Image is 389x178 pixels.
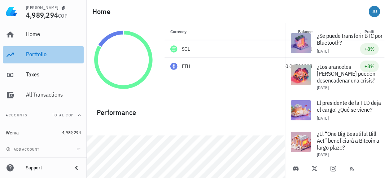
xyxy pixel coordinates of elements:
img: LedgiFi [6,6,17,17]
a: Taxes [3,66,84,84]
div: SOL-icon [170,45,178,53]
div: Portfolio [26,51,81,58]
div: ETH-icon [170,63,178,70]
a: Wenia 4,989,294 [3,124,84,141]
div: Taxes [26,71,81,78]
span: ¿Se puede transferir BTC por Bluetooth? [317,32,383,46]
span: [DATE] [317,152,329,157]
span: 4,989,294 [26,10,58,20]
th: Balance [234,23,318,40]
div: Home [26,31,81,37]
div: ETH [182,63,191,70]
span: Total COP [52,113,74,117]
div: Wenia [6,130,19,136]
div: 4.991141 [240,45,312,53]
span: ¿El “One Big Beautiful Bill Act” beneficiará a Bitcoin a largo plazo? [317,130,379,151]
th: Currency [165,23,234,40]
span: ¿Los aranceles [PERSON_NAME] pueden desencadenar una crisis? [317,63,375,84]
div: All Transactions [26,91,81,98]
a: ¿Los aranceles [PERSON_NAME] pueden desencadenar una crisis? [DATE] [285,59,389,94]
div: Performance [91,101,385,118]
a: All Transactions [3,86,84,104]
div: [PERSON_NAME] [26,5,58,10]
span: [DATE] [317,115,329,121]
span: COP [58,13,67,19]
div: Support [26,165,66,171]
span: 4,989,294 [62,130,81,135]
h1: Home [92,6,113,17]
a: Home [3,26,84,43]
span: El presidente de la FED deja el cargo: ¿Qué se viene? [317,99,381,113]
a: Portfolio [3,46,84,63]
a: El presidente de la FED deja el cargo: ¿Qué se viene? [DATE] [285,94,389,126]
div: SOL [182,45,190,53]
div: 0.04720838 [240,63,312,70]
span: [DATE] [317,48,329,54]
span: [DATE] [317,85,329,90]
a: ¿Se puede transferir BTC por Bluetooth? [DATE] [285,27,389,59]
a: ¿El “One Big Beautiful Bill Act” beneficiará a Bitcoin a largo plazo? [DATE] [285,126,389,161]
span: add account [8,147,39,152]
button: add account [4,146,42,153]
div: avatar [369,6,380,17]
button: AccountsTotal COP [3,107,84,124]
